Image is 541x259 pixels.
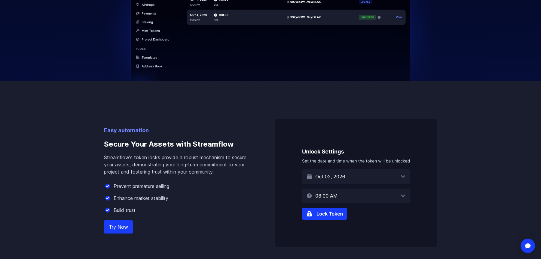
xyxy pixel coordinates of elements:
p: Build trust [114,207,136,214]
a: Try Now [104,220,133,234]
p: Enhance market stability [114,195,168,202]
div: Open Intercom Messenger [521,239,535,253]
p: Streamflow's token locks provide a robust mechanism to secure your assets, demonstrating your lon... [104,154,256,175]
h3: Secure Your Assets with Streamflow [104,135,256,154]
p: Easy automation [104,126,256,135]
img: Secure Your Assets with Streamflow [275,119,437,247]
p: Prevent premature selling [114,183,169,190]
